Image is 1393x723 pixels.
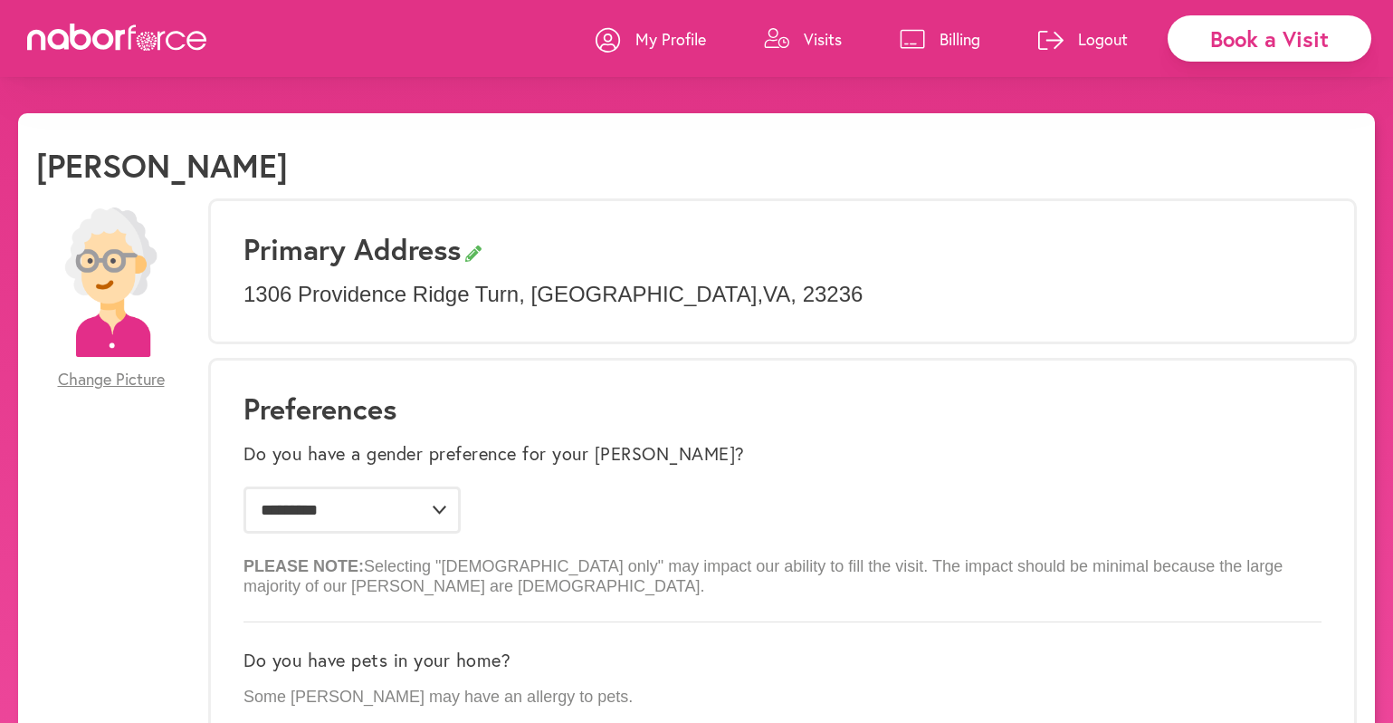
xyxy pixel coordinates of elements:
[596,12,706,66] a: My Profile
[58,370,165,390] span: Change Picture
[635,28,706,50] p: My Profile
[243,543,1321,596] p: Selecting "[DEMOGRAPHIC_DATA] only" may impact our ability to fill the visit. The impact should b...
[940,28,980,50] p: Billing
[243,391,1321,426] h1: Preferences
[243,650,510,671] label: Do you have pets in your home?
[1168,15,1371,62] div: Book a Visit
[243,282,1321,308] p: 1306 Providence Ridge Turn , [GEOGRAPHIC_DATA] , VA , 23236
[243,232,1321,266] h3: Primary Address
[36,207,186,357] img: efc20bcf08b0dac87679abea64c1faab.png
[243,688,1321,708] p: Some [PERSON_NAME] may have an allergy to pets.
[1038,12,1128,66] a: Logout
[243,443,745,465] label: Do you have a gender preference for your [PERSON_NAME]?
[804,28,842,50] p: Visits
[36,146,288,185] h1: [PERSON_NAME]
[1078,28,1128,50] p: Logout
[764,12,842,66] a: Visits
[900,12,980,66] a: Billing
[243,557,364,575] b: PLEASE NOTE:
